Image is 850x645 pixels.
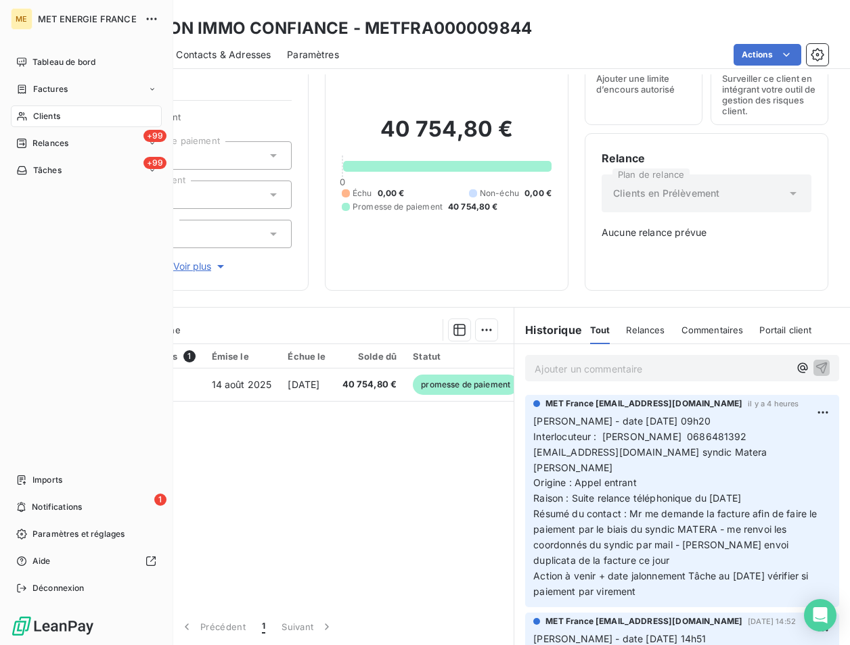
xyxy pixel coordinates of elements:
span: Voir plus [173,260,227,273]
a: Clients [11,105,162,127]
span: 40 754,80 € [448,201,498,213]
span: Non-échu [480,187,519,199]
span: Commentaires [681,325,744,335]
span: Échu [353,187,372,199]
span: il y a 4 heures [748,400,799,408]
span: Relances [626,325,665,335]
span: MET France [EMAIL_ADDRESS][DOMAIN_NAME] [545,615,742,627]
span: Raison : Suite relance téléphonique du [DATE] [533,492,741,504]
span: 40 754,80 € [342,378,397,391]
span: Tout [590,325,610,335]
a: Paramètres et réglages [11,523,162,545]
h3: GESTION IMMO CONFIANCE - METFRA000009844 [119,16,532,41]
button: Voir plus [109,259,292,274]
span: 0,00 € [524,187,552,199]
span: [DATE] 14:52 [748,617,796,625]
a: Factures [11,78,162,100]
h2: 40 754,80 € [342,116,552,156]
span: Contacts & Adresses [176,48,271,62]
span: Clients [33,110,60,122]
a: Tableau de bord [11,51,162,73]
span: 14 août 2025 [212,379,272,390]
div: Échue le [288,351,326,362]
div: Open Intercom Messenger [804,599,836,631]
span: [PERSON_NAME] - date [DATE] 09h20 [533,415,711,427]
span: +99 [143,130,166,142]
h6: Historique [514,322,582,338]
div: Solde dû [342,351,397,362]
a: Imports [11,469,162,491]
span: 1 [262,620,265,634]
h6: Relance [602,150,811,166]
button: 1 [254,613,273,641]
span: Aucune relance prévue [602,226,811,239]
div: Statut [413,351,518,362]
a: +99Relances [11,133,162,154]
span: 0 [340,176,345,187]
span: 1 [183,350,196,362]
span: Relances [32,137,68,149]
span: Paramètres [287,48,339,62]
span: Interlocuteur : [PERSON_NAME] 0686481392 [EMAIL_ADDRESS][DOMAIN_NAME] syndic Matera [PERSON_NAME] [533,431,769,473]
button: Actions [734,44,801,66]
img: Logo LeanPay [11,615,95,637]
span: +99 [143,157,166,169]
span: Tableau de bord [32,56,95,68]
span: Imports [32,474,62,486]
span: MET France [EMAIL_ADDRESS][DOMAIN_NAME] [545,398,742,410]
span: Factures [33,83,68,95]
span: Promesse de paiement [353,201,443,213]
span: Déconnexion [32,582,85,594]
span: Résumé du contact : Mr me demande la facture afin de faire le paiement par le biais du syndic MAT... [533,508,820,566]
span: Clients en Prélèvement [613,187,719,200]
span: promesse de paiement [413,375,518,395]
span: [PERSON_NAME] - date [DATE] 14h51 [533,633,706,644]
span: Paramètres et réglages [32,528,125,540]
span: 1 [154,494,166,506]
span: Propriétés Client [109,112,292,130]
div: ME [11,8,32,30]
span: Surveiller ce client en intégrant votre outil de gestion des risques client. [722,73,817,116]
span: Portail client [759,325,811,335]
span: Notifications [32,501,82,513]
button: Suivant [273,613,342,641]
div: Émise le [212,351,272,362]
span: Tâches [33,164,62,176]
a: Aide [11,550,162,572]
span: Aide [32,555,51,567]
span: MET ENERGIE FRANCE [38,14,137,24]
span: Ajouter une limite d’encours autorisé [596,73,691,95]
span: Origine : Appel entrant [533,477,636,488]
span: Action à venir + date jalonnement Tâche au [DATE] vérifier si paiement par virement [533,570,811,597]
a: +99Tâches [11,160,162,181]
span: [DATE] [288,379,319,390]
span: 0,00 € [378,187,405,199]
button: Précédent [172,613,254,641]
